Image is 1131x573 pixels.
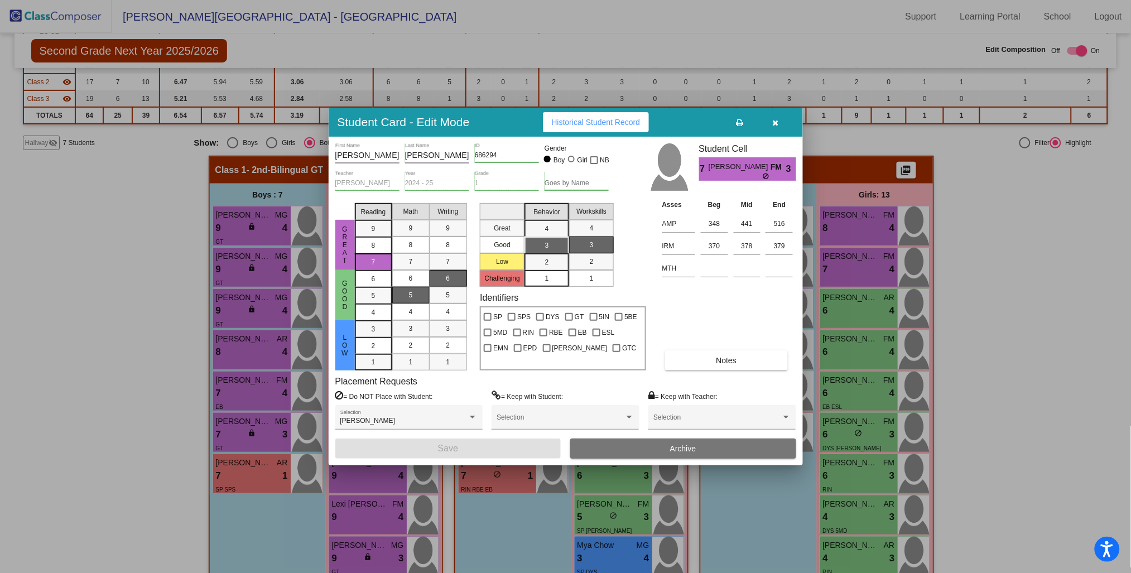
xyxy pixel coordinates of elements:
span: 9 [372,224,376,234]
span: 2 [409,340,413,350]
span: EMN [493,341,508,355]
span: [PERSON_NAME] [552,341,608,355]
span: Reading [361,207,386,217]
span: 3 [409,324,413,334]
label: = Keep with Student: [492,391,563,402]
input: teacher [335,180,400,187]
span: 3 [372,324,376,334]
span: 4 [545,224,549,234]
th: Beg [698,199,731,211]
span: RBE [549,326,563,339]
button: Historical Student Record [543,112,649,132]
th: End [763,199,796,211]
span: SPS [517,310,531,324]
span: 4 [590,223,594,233]
span: Great [340,225,350,264]
span: RIN [523,326,535,339]
span: 5BE [624,310,637,324]
span: 7 [446,257,450,267]
button: Save [335,439,561,459]
label: = Do NOT Place with Student: [335,391,433,402]
h3: Student Cell [699,143,796,154]
span: FM [771,161,786,173]
label: Placement Requests [335,376,418,387]
span: 4 [409,307,413,317]
span: 2 [372,341,376,351]
span: Historical Student Record [552,118,641,127]
span: 7 [372,257,376,267]
th: Asses [660,199,698,211]
input: assessment [662,215,695,232]
span: EB [578,326,587,339]
span: SP [493,310,502,324]
button: Notes [665,350,788,370]
span: 8 [446,240,450,250]
label: = Keep with Teacher: [648,391,718,402]
span: Writing [437,206,458,216]
span: 6 [409,273,413,283]
span: 3 [545,240,549,251]
span: Behavior [534,207,560,217]
span: 4 [372,307,376,317]
span: DYS [546,310,560,324]
span: 3 [590,240,594,250]
span: Notes [716,356,737,365]
span: 6 [446,273,450,283]
span: 3 [786,162,796,176]
span: 5MD [493,326,507,339]
span: 6 [372,274,376,284]
span: 1 [409,357,413,367]
span: Archive [670,444,696,453]
span: 9 [409,223,413,233]
span: 1 [545,273,549,283]
span: 5 [409,290,413,300]
span: 2 [545,257,549,267]
input: Enter ID [475,152,539,160]
span: Save [438,444,458,453]
span: 7 [409,257,413,267]
span: 7 [699,162,709,176]
h3: Student Card - Edit Mode [338,115,470,129]
span: 5 [446,290,450,300]
span: 1 [372,357,376,367]
span: 8 [409,240,413,250]
span: NB [600,153,609,167]
span: 2 [446,340,450,350]
span: Low [340,334,350,357]
div: Boy [553,155,565,165]
span: 4 [446,307,450,317]
div: Girl [577,155,588,165]
mat-label: Gender [545,143,609,153]
span: Good [340,280,350,311]
span: GTC [622,341,636,355]
span: Math [403,206,418,216]
span: 2 [590,257,594,267]
span: [PERSON_NAME] [340,417,396,425]
input: year [405,180,469,187]
span: GT [575,310,584,324]
input: assessment [662,238,695,254]
span: EPD [523,341,537,355]
span: 9 [446,223,450,233]
span: 1 [446,357,450,367]
span: Workskills [576,206,607,216]
th: Mid [731,199,763,211]
span: ESL [602,326,615,339]
span: 3 [446,324,450,334]
input: grade [475,180,539,187]
span: [PERSON_NAME] [709,161,771,173]
label: Identifiers [480,292,518,303]
button: Archive [570,439,796,459]
input: goes by name [545,180,609,187]
span: 8 [372,240,376,251]
span: 5 [372,291,376,301]
span: 1 [590,273,594,283]
span: 5IN [599,310,610,324]
input: assessment [662,260,695,277]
